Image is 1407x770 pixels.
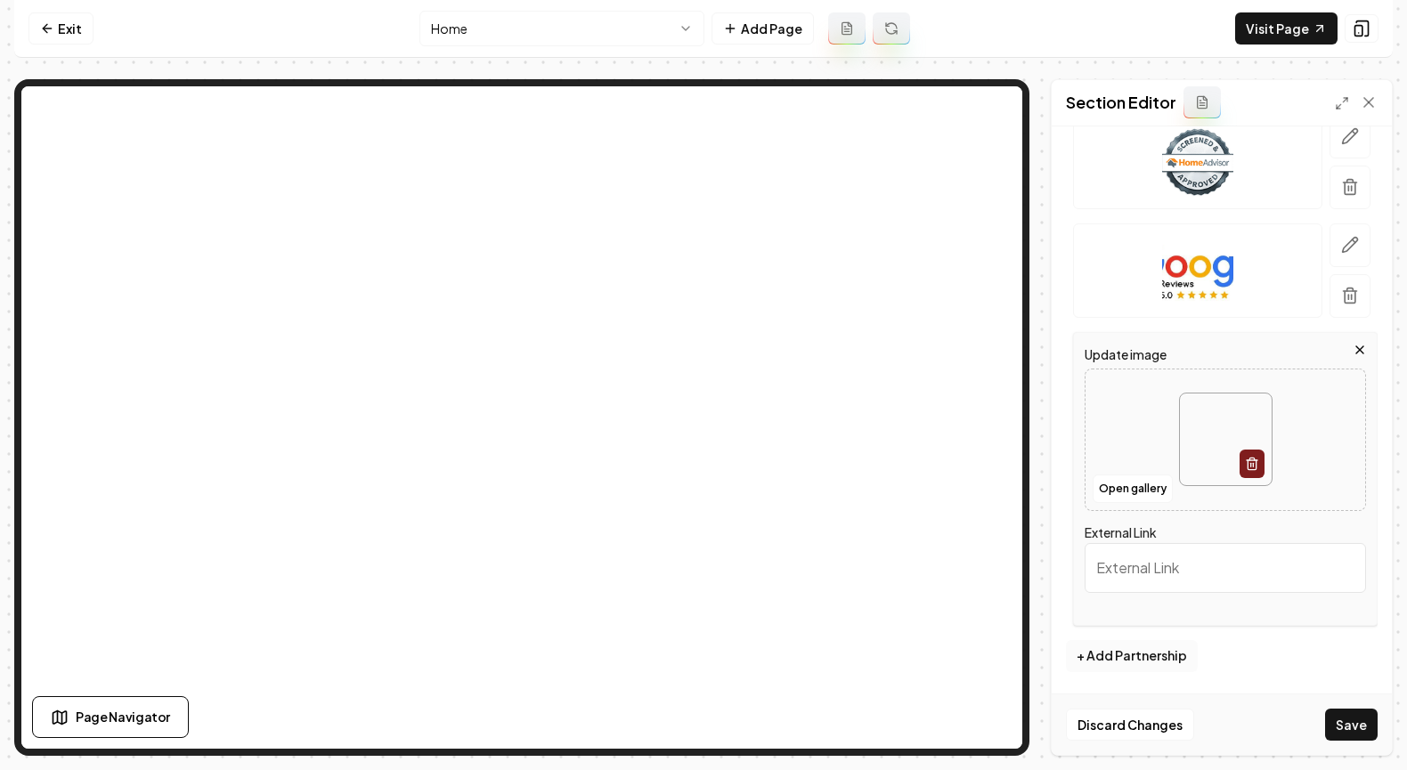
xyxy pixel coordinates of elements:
[1066,90,1176,115] h2: Section Editor
[1085,524,1157,540] label: External Link
[1093,474,1173,503] button: Open gallery
[873,12,910,45] button: Regenerate page
[712,12,814,45] button: Add Page
[828,12,866,45] button: Add admin page prompt
[1066,640,1198,672] button: + Add Partnership
[32,696,189,738] button: Page Navigator
[1085,543,1366,593] input: External Link
[1325,709,1378,741] button: Save
[76,708,170,726] span: Page Navigator
[1066,709,1194,741] button: Discard Changes
[1085,344,1366,365] label: Update image
[1180,393,1272,485] img: image
[28,12,94,45] a: Exit
[1183,86,1221,118] button: Add admin section prompt
[1235,12,1338,45] a: Visit Page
